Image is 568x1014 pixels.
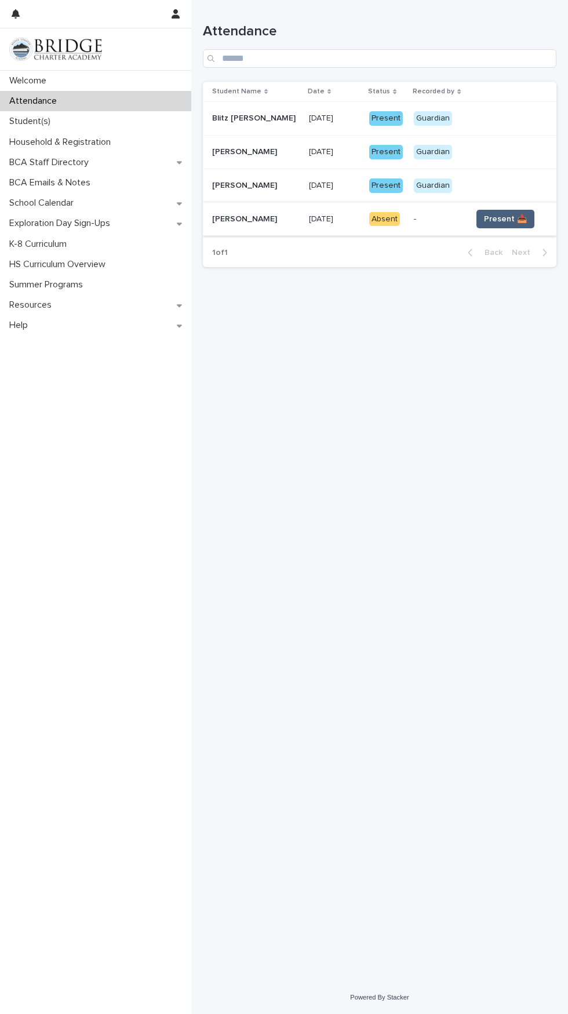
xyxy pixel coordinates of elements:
p: K-8 Curriculum [5,239,76,250]
tr: [PERSON_NAME][PERSON_NAME] [DATE][DATE] PresentGuardian [203,135,556,169]
button: Next [507,247,556,258]
div: Guardian [414,111,452,126]
img: V1C1m3IdTEidaUdm9Hs0 [9,38,102,61]
p: [DATE] [309,145,336,157]
div: Guardian [414,145,452,159]
div: Guardian [414,178,452,193]
div: Present [369,145,403,159]
tr: Blitz [PERSON_NAME]Blitz [PERSON_NAME] [DATE][DATE] PresentGuardian [203,102,556,136]
p: Exploration Day Sign-Ups [5,218,119,229]
span: Back [478,249,503,257]
span: Present 📥 [484,213,527,225]
p: Status [368,85,390,98]
p: [PERSON_NAME] [212,145,279,157]
p: Attendance [5,96,66,107]
button: Back [458,247,507,258]
p: BCA Emails & Notes [5,177,100,188]
p: [DATE] [309,212,336,224]
p: Student Name [212,85,261,98]
p: Date [308,85,325,98]
p: [PERSON_NAME] [212,178,279,191]
p: - [414,214,462,224]
tr: [PERSON_NAME][PERSON_NAME] [DATE][DATE] PresentGuardian [203,169,556,202]
tr: [PERSON_NAME][PERSON_NAME] [DATE][DATE] Absent-Present 📥 [203,202,556,236]
span: Next [512,249,537,257]
div: Present [369,178,403,193]
button: Present 📥 [476,210,534,228]
p: [DATE] [309,178,336,191]
p: 1 of 1 [203,239,237,267]
p: HS Curriculum Overview [5,259,115,270]
p: Student(s) [5,116,60,127]
div: Present [369,111,403,126]
p: Household & Registration [5,137,120,148]
p: BCA Staff Directory [5,157,98,168]
h1: Attendance [203,23,556,40]
p: Blitz [PERSON_NAME] [212,111,298,123]
p: Recorded by [413,85,454,98]
div: Absent [369,212,400,227]
p: [PERSON_NAME] [212,212,279,224]
p: Resources [5,300,61,311]
p: Summer Programs [5,279,92,290]
p: Help [5,320,37,331]
p: Welcome [5,75,56,86]
a: Powered By Stacker [350,994,409,1001]
p: [DATE] [309,111,336,123]
p: School Calendar [5,198,83,209]
input: Search [203,49,556,68]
